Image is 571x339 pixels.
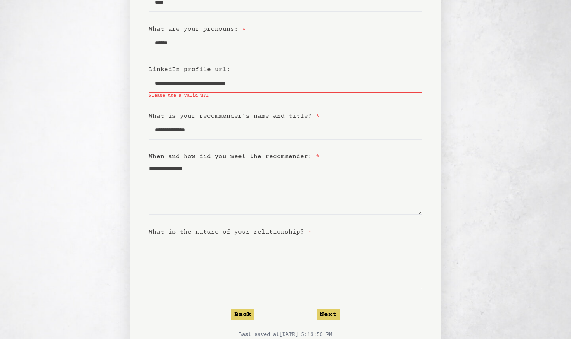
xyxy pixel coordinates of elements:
label: What is the nature of your relationship? [149,229,312,236]
label: What are your pronouns: [149,26,246,33]
label: What is your recommender’s name and title? [149,113,320,120]
span: Please use a valid url [149,93,422,99]
p: Last saved at [DATE] 5:13:50 PM [149,331,422,339]
button: Next [317,309,340,320]
button: Back [231,309,254,320]
label: LinkedIn profile url: [149,66,230,73]
label: When and how did you meet the recommender: [149,153,320,160]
